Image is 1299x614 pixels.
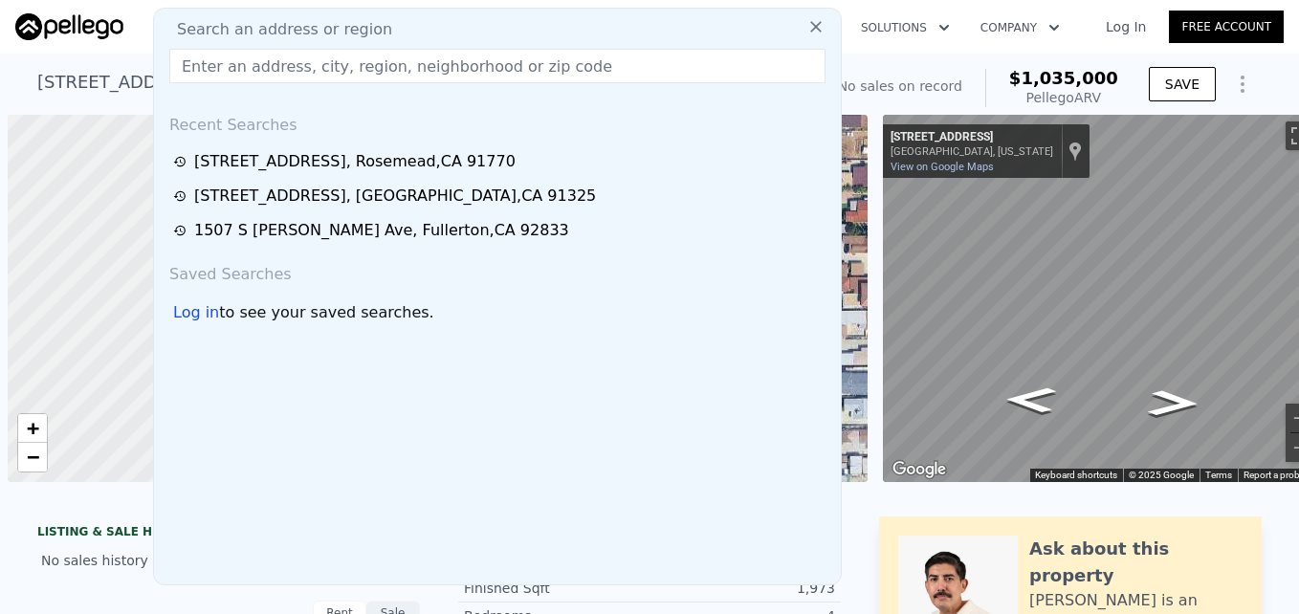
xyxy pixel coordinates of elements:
[219,301,433,324] span: to see your saved searches.
[173,301,219,324] div: Log in
[27,445,39,469] span: −
[891,145,1053,158] div: [GEOGRAPHIC_DATA], [US_STATE]
[760,77,962,96] div: Off Market. No sales on record
[194,150,516,173] div: [STREET_ADDRESS] , Rosemead , CA 91770
[162,248,833,294] div: Saved Searches
[888,457,951,482] a: Open this area in Google Maps (opens a new window)
[1129,470,1194,480] span: © 2025 Google
[1009,88,1118,107] div: Pellego ARV
[464,579,649,598] div: Finished Sqft
[162,99,833,144] div: Recent Searches
[649,579,835,598] div: 1,973
[1149,67,1216,101] button: SAVE
[1223,65,1262,103] button: Show Options
[194,185,596,208] div: [STREET_ADDRESS] , [GEOGRAPHIC_DATA] , CA 91325
[37,69,405,96] div: [STREET_ADDRESS] , Rosemead , CA 91770
[37,543,420,578] div: No sales history record for this property.
[194,219,569,242] div: 1507 S [PERSON_NAME] Ave , Fullerton , CA 92833
[1169,11,1284,43] a: Free Account
[1029,536,1243,589] div: Ask about this property
[1127,384,1222,423] path: Go North, Kelburn Ave
[1205,470,1232,480] a: Terms (opens in new tab)
[891,161,994,173] a: View on Google Maps
[1009,68,1118,88] span: $1,035,000
[173,150,827,173] a: [STREET_ADDRESS], Rosemead,CA 91770
[983,381,1078,419] path: Go South, Kelburn Ave
[15,13,123,40] img: Pellego
[169,49,826,83] input: Enter an address, city, region, neighborhood or zip code
[1035,469,1117,482] button: Keyboard shortcuts
[891,130,1053,145] div: [STREET_ADDRESS]
[1083,17,1169,36] a: Log In
[965,11,1075,45] button: Company
[888,457,951,482] img: Google
[37,524,420,543] div: LISTING & SALE HISTORY
[1068,141,1082,162] a: Show location on map
[173,185,827,208] a: [STREET_ADDRESS], [GEOGRAPHIC_DATA],CA 91325
[162,18,392,41] span: Search an address or region
[18,443,47,471] a: Zoom out
[18,414,47,443] a: Zoom in
[846,11,965,45] button: Solutions
[27,416,39,440] span: +
[173,219,827,242] a: 1507 S [PERSON_NAME] Ave, Fullerton,CA 92833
